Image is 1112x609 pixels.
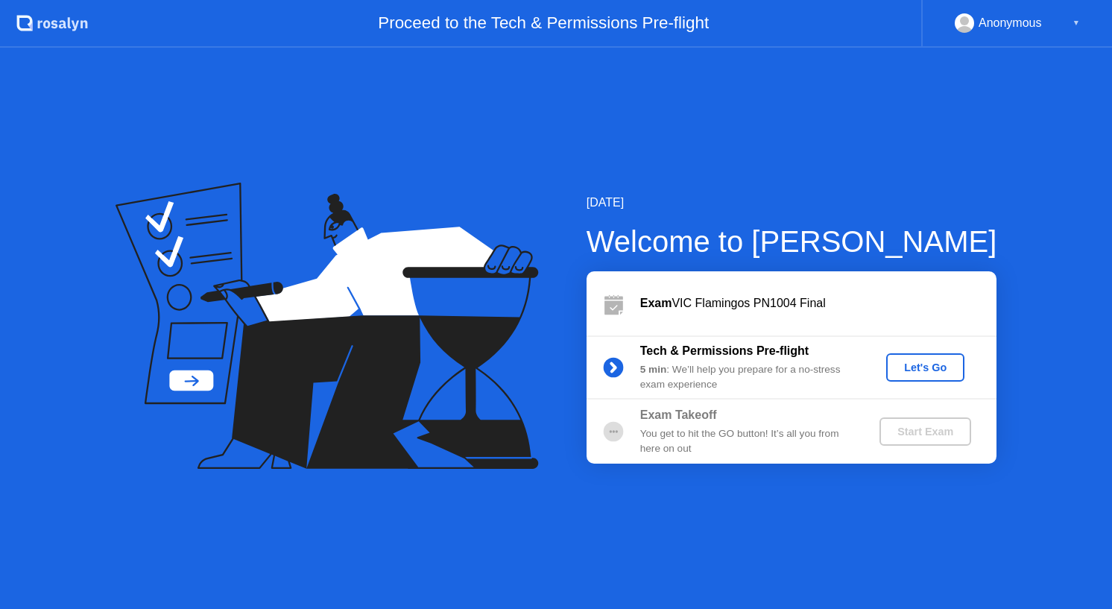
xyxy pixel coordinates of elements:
[1072,13,1080,33] div: ▼
[879,417,971,446] button: Start Exam
[640,297,672,309] b: Exam
[587,194,997,212] div: [DATE]
[640,344,809,357] b: Tech & Permissions Pre-flight
[886,353,964,382] button: Let's Go
[979,13,1042,33] div: Anonymous
[640,408,717,421] b: Exam Takeoff
[640,426,855,457] div: You get to hit the GO button! It’s all you from here on out
[892,362,958,373] div: Let's Go
[640,294,996,312] div: VIC Flamingos PN1004 Final
[885,426,965,438] div: Start Exam
[587,219,997,264] div: Welcome to [PERSON_NAME]
[640,362,855,393] div: : We’ll help you prepare for a no-stress exam experience
[640,364,667,375] b: 5 min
